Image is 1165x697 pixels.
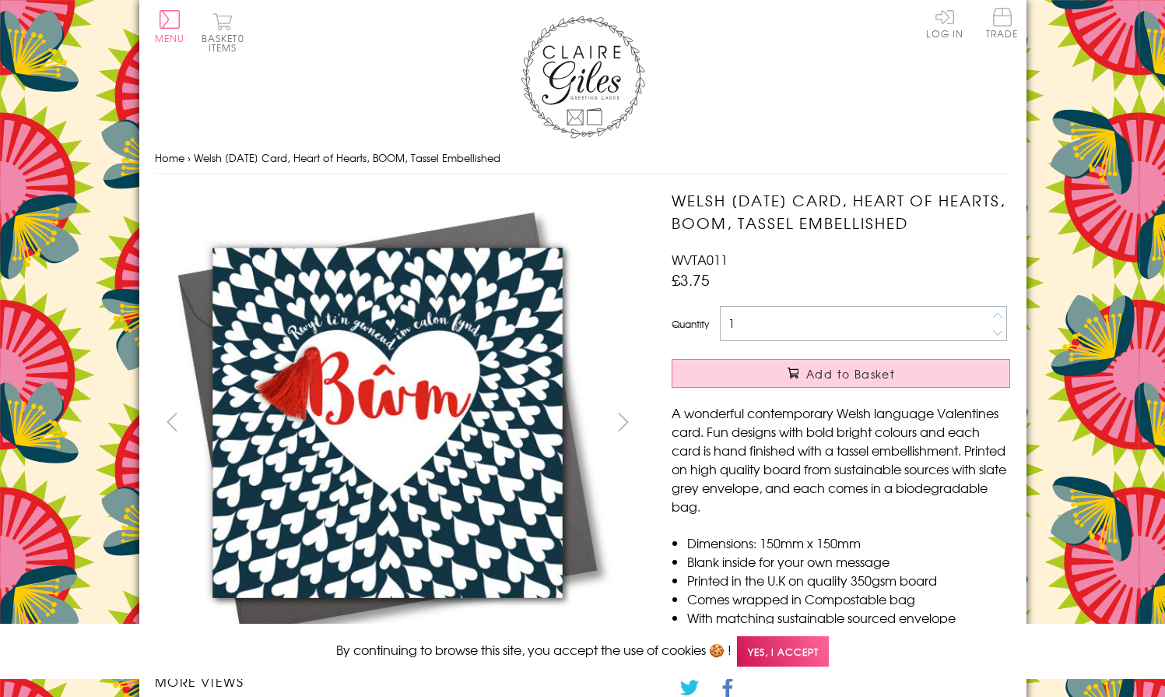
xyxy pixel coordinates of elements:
li: With matching sustainable sourced envelope [687,608,1010,627]
span: 0 items [209,31,244,55]
span: £3.75 [672,269,710,290]
span: Yes, I accept [737,636,829,667]
p: A wonderful contemporary Welsh language Valentines card. Fun designs with bold bright colours and... [672,403,1010,516]
label: Quantity [672,317,709,331]
button: Basket0 items [202,12,244,52]
button: Menu [155,10,185,43]
button: Add to Basket [672,359,1010,388]
span: Welsh [DATE] Card, Heart of Hearts, BOOM, Tassel Embellished [194,150,500,165]
li: Blank inside for your own message [687,552,1010,571]
h1: Welsh [DATE] Card, Heart of Hearts, BOOM, Tassel Embellished [672,189,1010,234]
span: WVTA011 [672,250,728,269]
img: Welsh Valentine's Day Card, Heart of Hearts, BOOM, Tassel Embellished [154,189,621,657]
a: Log In [926,8,963,38]
button: prev [155,404,190,439]
span: › [188,150,191,165]
li: Printed in the U.K on quality 350gsm board [687,571,1010,590]
nav: breadcrumbs [155,143,1011,174]
span: Add to Basket [806,366,895,382]
img: Welsh Valentine's Day Card, Heart of Hearts, BOOM, Tassel Embellished [640,189,1107,657]
a: Home [155,150,184,165]
h3: More views [155,672,641,691]
a: Trade [986,8,1019,41]
span: Menu [155,31,185,45]
li: Comes wrapped in Compostable bag [687,590,1010,608]
button: next [605,404,640,439]
span: Trade [986,8,1019,38]
img: Claire Giles Greetings Cards [521,16,645,139]
li: Dimensions: 150mm x 150mm [687,533,1010,552]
